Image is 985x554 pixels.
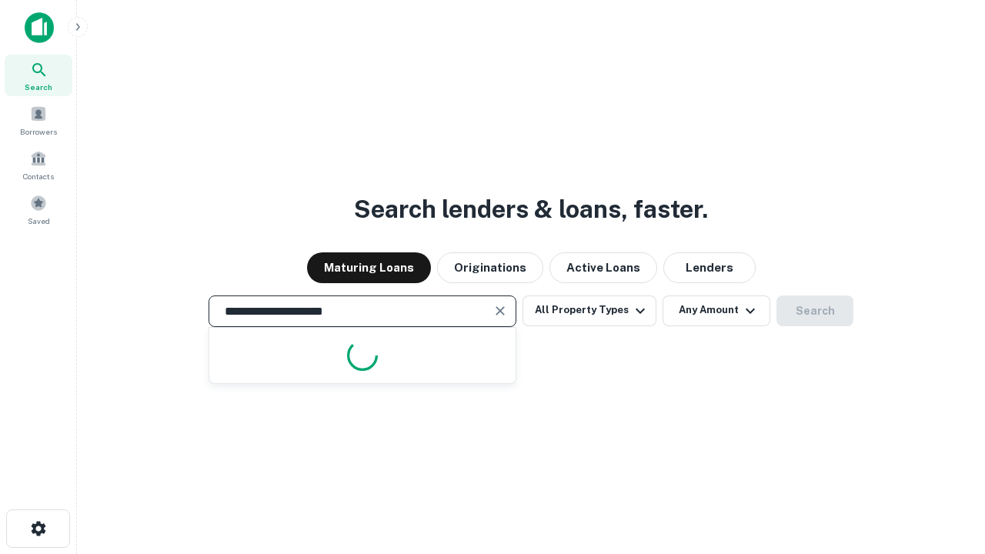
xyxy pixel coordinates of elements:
[489,300,511,322] button: Clear
[20,125,57,138] span: Borrowers
[307,252,431,283] button: Maturing Loans
[5,99,72,141] a: Borrowers
[663,252,756,283] button: Lenders
[23,170,54,182] span: Contacts
[549,252,657,283] button: Active Loans
[25,12,54,43] img: capitalize-icon.png
[5,189,72,230] a: Saved
[28,215,50,227] span: Saved
[5,144,72,185] a: Contacts
[25,81,52,93] span: Search
[663,295,770,326] button: Any Amount
[5,55,72,96] a: Search
[354,191,708,228] h3: Search lenders & loans, faster.
[908,431,985,505] iframe: Chat Widget
[437,252,543,283] button: Originations
[523,295,656,326] button: All Property Types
